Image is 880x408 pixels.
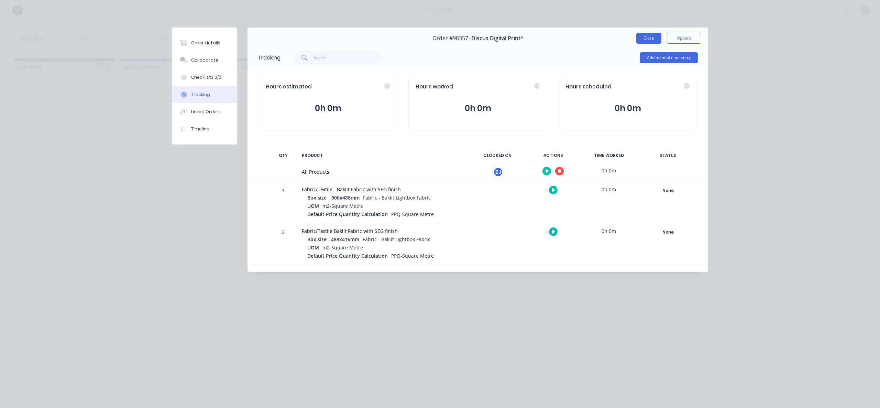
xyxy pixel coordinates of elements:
button: Close [636,33,661,44]
div: PRODUCT [298,148,467,163]
button: Checklists 0/0 [172,69,237,86]
div: Checklists 0/0 [191,74,221,80]
div: 0h 0m [583,223,635,239]
span: UOM [307,202,319,210]
div: STATUS [639,148,697,163]
span: Discus Digital Print^ [471,35,524,42]
span: PPQ-Square Metre [391,253,434,259]
span: Default Price Quantity Calculation [307,252,388,259]
button: Collaborate [172,52,237,69]
button: 0h 0m [266,102,390,115]
div: Timeline [191,126,209,132]
div: CLOCKED ON [472,148,523,163]
div: Collaborate [191,57,218,63]
button: 0h 0m [416,102,540,115]
div: Order details [191,40,220,46]
div: Tracking [258,54,280,62]
span: m2-Square Metre [322,244,363,251]
div: TIME WORKED [583,148,635,163]
button: Add manual time entry [640,52,698,63]
button: Linked Orders [172,103,237,120]
span: Box size _ 900x488mm [307,194,360,201]
span: Fabric - Baklit Lightbox Fabric [363,236,430,243]
span: PPQ-Square Metre [391,211,434,217]
div: ACTIONS [527,148,579,163]
span: m2-Square Metre [322,203,363,209]
button: Timeline [172,120,237,138]
div: Tracking [191,92,210,98]
span: Default Price Quantity Calculation [307,211,388,218]
span: Hours scheduled [565,83,612,91]
div: 0h 0m [583,163,635,178]
span: UOM [307,244,319,251]
div: All Products [302,168,463,175]
div: 0h 0m [583,182,635,197]
span: Fabric - Baklit Lightbox Fabric [363,194,431,201]
span: Hours estimated [266,83,312,91]
div: Fabric/Textile Baklit Fabric with SEG finish [302,227,463,235]
div: ZJ [493,167,503,177]
button: 0h 0m [565,102,690,115]
button: None [643,227,693,237]
div: None [643,228,693,237]
div: 2 [273,224,294,265]
span: Hours worked [416,83,453,91]
div: QTY [273,148,294,163]
button: Tracking [172,86,237,103]
span: Box size - 488x416mm [307,236,359,243]
span: Order #98357 - [432,35,471,42]
div: 3 [273,183,294,223]
div: Fabric/Textile - Baklit Fabric with SEG finish [302,186,463,193]
button: Options [667,33,701,44]
div: Linked Orders [191,109,221,115]
input: Search... [313,51,381,65]
button: None [643,186,693,195]
button: Order details [172,34,237,52]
